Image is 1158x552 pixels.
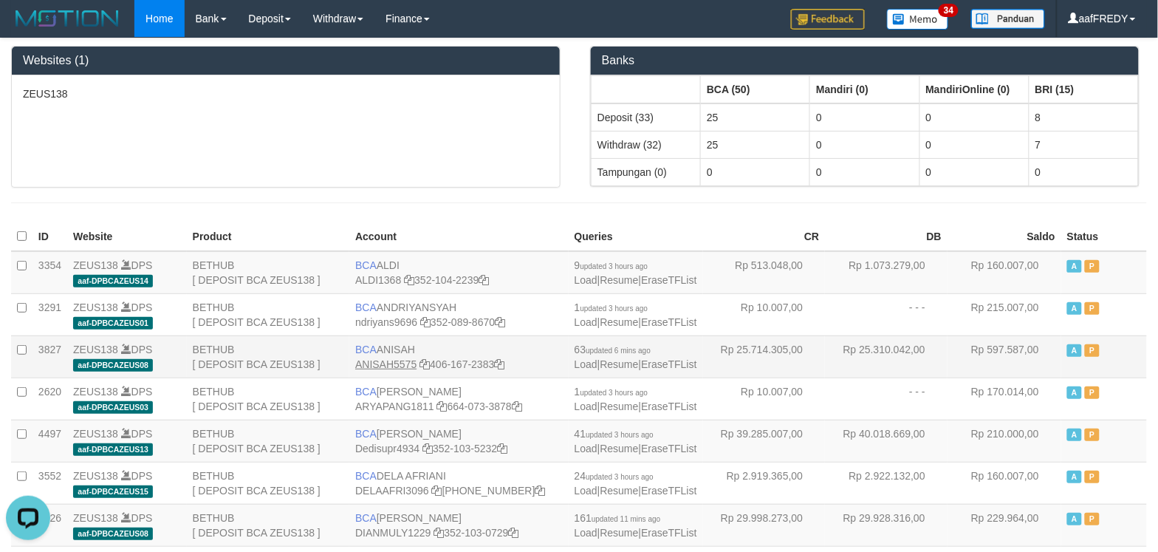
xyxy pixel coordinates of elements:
a: Copy 8692458639 to clipboard [535,485,546,497]
td: ANISAH 406-167-2383 [349,335,569,378]
th: Queries [569,222,703,251]
td: Rp 215.007,00 [948,293,1061,335]
p: ZEUS138 [23,86,549,101]
td: DPS [67,251,187,294]
th: CR [703,222,826,251]
td: - - - [825,293,948,335]
th: Account [349,222,569,251]
span: BCA [355,512,377,524]
span: 1 [575,301,648,313]
td: 0 [919,158,1029,185]
td: 3291 [32,293,67,335]
td: Rp 160.007,00 [948,251,1061,294]
span: updated 6 mins ago [586,347,651,355]
a: Resume [600,316,639,328]
td: - - - [825,378,948,420]
span: Paused [1085,471,1100,483]
td: Rp 10.007,00 [703,378,826,420]
td: Rp 29.998.273,00 [703,504,826,546]
span: updated 3 hours ago [580,262,648,270]
td: 0 [919,131,1029,158]
span: 34 [939,4,959,17]
a: Copy ARYAPANG1811 to clipboard [437,401,448,412]
td: 3354 [32,251,67,294]
td: ANDRIYANSYAH 352-089-8670 [349,293,569,335]
span: aaf-DPBCAZEUS01 [73,317,153,330]
td: Rp 39.285.007,00 [703,420,826,462]
span: | | [575,344,697,370]
span: | | [575,470,697,497]
a: Copy ndriyans9696 to clipboard [420,316,431,328]
td: DPS [67,335,187,378]
th: DB [825,222,948,251]
img: Feedback.jpg [791,9,865,30]
a: Copy 6640733878 to clipboard [512,401,522,412]
td: 0 [701,158,810,185]
button: Open LiveChat chat widget [6,6,50,50]
td: Rp 513.048,00 [703,251,826,294]
span: | | [575,386,697,412]
span: | | [575,259,697,286]
a: Load [575,527,597,539]
th: Product [187,222,349,251]
td: Rp 2.922.132,00 [825,462,948,504]
a: ARYAPANG1811 [355,401,434,412]
span: Active [1067,260,1082,273]
td: 25 [701,103,810,132]
a: Load [575,485,597,497]
span: Active [1067,513,1082,525]
td: DPS [67,462,187,504]
span: updated 3 hours ago [580,304,648,313]
span: | | [575,301,697,328]
h3: Banks [602,54,1128,67]
a: Load [575,316,597,328]
th: Group: activate to sort column ascending [810,75,919,103]
a: Resume [600,485,639,497]
td: 4497 [32,420,67,462]
a: DIANMULY1229 [355,527,431,539]
span: BCA [355,344,377,355]
span: 161 [575,512,661,524]
td: Deposit (33) [592,103,701,132]
a: ANISAH5575 [355,358,417,370]
a: EraseTFList [641,443,696,454]
span: Paused [1085,429,1100,441]
td: Rp 210.000,00 [948,420,1061,462]
span: Active [1067,302,1082,315]
td: Withdraw (32) [592,131,701,158]
td: Rp 170.014,00 [948,378,1061,420]
a: Copy ANISAH5575 to clipboard [419,358,430,370]
span: Active [1067,344,1082,357]
span: Active [1067,429,1082,441]
td: 0 [810,103,919,132]
a: EraseTFList [641,527,696,539]
span: | | [575,512,697,539]
img: MOTION_logo.png [11,7,123,30]
td: BETHUB [ DEPOSIT BCA ZEUS138 ] [187,251,349,294]
span: aaf-DPBCAZEUS03 [73,401,153,414]
th: Group: activate to sort column ascending [701,75,810,103]
td: 0 [919,103,1029,132]
td: DPS [67,293,187,335]
a: ZEUS138 [73,344,118,355]
span: BCA [355,301,377,313]
a: Copy Dedisupr4934 to clipboard [422,443,433,454]
td: DPS [67,420,187,462]
span: Paused [1085,260,1100,273]
a: Copy 3521035232 to clipboard [497,443,507,454]
td: Rp 40.018.669,00 [825,420,948,462]
span: BCA [355,386,377,398]
td: [PERSON_NAME] 352-103-5232 [349,420,569,462]
a: Resume [600,527,639,539]
td: BETHUB [ DEPOSIT BCA ZEUS138 ] [187,378,349,420]
span: 9 [575,259,648,271]
td: BETHUB [ DEPOSIT BCA ZEUS138 ] [187,462,349,504]
td: Tampungan (0) [592,158,701,185]
a: ZEUS138 [73,428,118,440]
td: DPS [67,504,187,546]
td: Rp 160.007,00 [948,462,1061,504]
h3: Websites (1) [23,54,549,67]
a: ZEUS138 [73,470,118,482]
td: 0 [810,158,919,185]
span: BCA [355,259,377,271]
